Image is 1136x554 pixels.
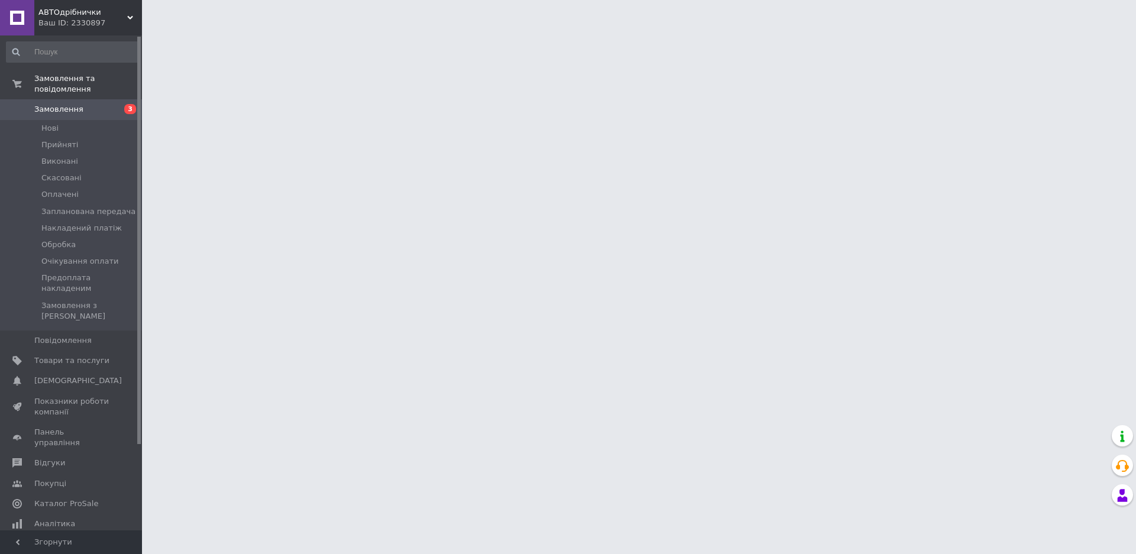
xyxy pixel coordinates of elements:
span: [DEMOGRAPHIC_DATA] [34,375,122,386]
span: Каталог ProSale [34,498,98,509]
span: Покупці [34,478,66,489]
span: Накладений платіж [41,223,122,234]
span: 3 [124,104,136,114]
span: Оплачені [41,189,79,200]
span: Повідомлення [34,335,92,346]
input: Пошук [6,41,140,63]
span: Замовлення з [PERSON_NAME] [41,300,138,322]
span: Товари та послуги [34,355,109,366]
span: Панель управління [34,427,109,448]
span: Обробка [41,239,76,250]
span: Предоплата накладеним [41,273,138,294]
span: Відгуки [34,458,65,468]
span: Замовлення та повідомлення [34,73,142,95]
span: Аналітика [34,519,75,529]
span: Скасовані [41,173,82,183]
span: Показники роботи компанії [34,396,109,417]
span: Запланована передача [41,206,135,217]
span: Нові [41,123,59,134]
div: Ваш ID: 2330897 [38,18,142,28]
span: Замовлення [34,104,83,115]
span: Прийняті [41,140,78,150]
span: Виконані [41,156,78,167]
span: АВТОдрібнички [38,7,127,18]
span: Очікування оплати [41,256,118,267]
